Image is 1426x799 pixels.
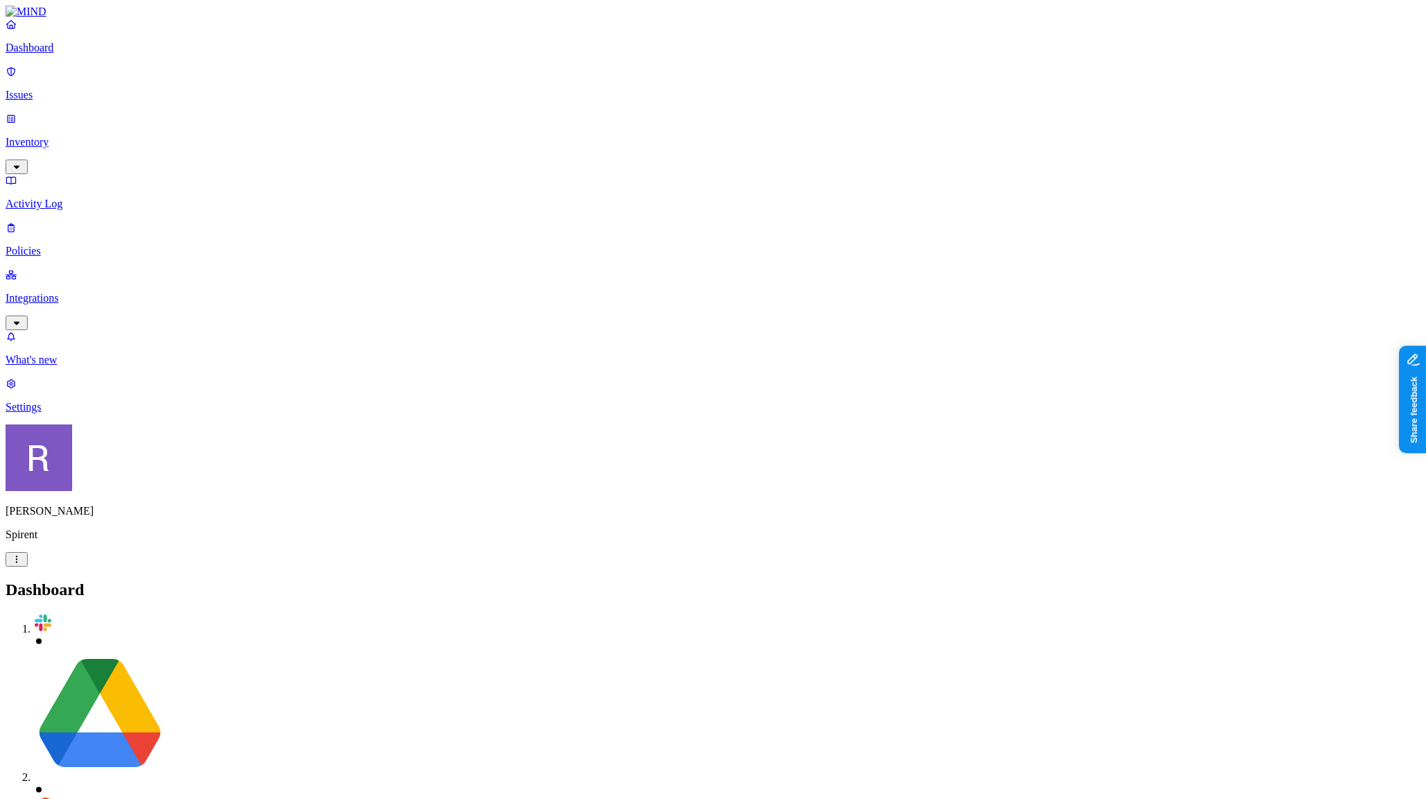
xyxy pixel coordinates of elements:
a: MIND [6,6,1420,18]
a: Policies [6,221,1420,257]
p: Activity Log [6,198,1420,210]
p: [PERSON_NAME] [6,505,1420,517]
p: Integrations [6,292,1420,304]
p: Policies [6,245,1420,257]
h2: Dashboard [6,581,1420,599]
p: Inventory [6,136,1420,148]
img: svg%3e [33,648,166,781]
a: What's new [6,330,1420,366]
img: Rich Thompson [6,424,72,491]
img: MIND [6,6,46,18]
a: Integrations [6,268,1420,328]
p: Issues [6,89,1420,101]
p: What's new [6,354,1420,366]
img: svg%3e [33,613,53,633]
a: Settings [6,377,1420,413]
a: Inventory [6,112,1420,172]
p: Spirent [6,529,1420,541]
a: Issues [6,65,1420,101]
p: Dashboard [6,42,1420,54]
a: Activity Log [6,174,1420,210]
a: Dashboard [6,18,1420,54]
p: Settings [6,401,1420,413]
